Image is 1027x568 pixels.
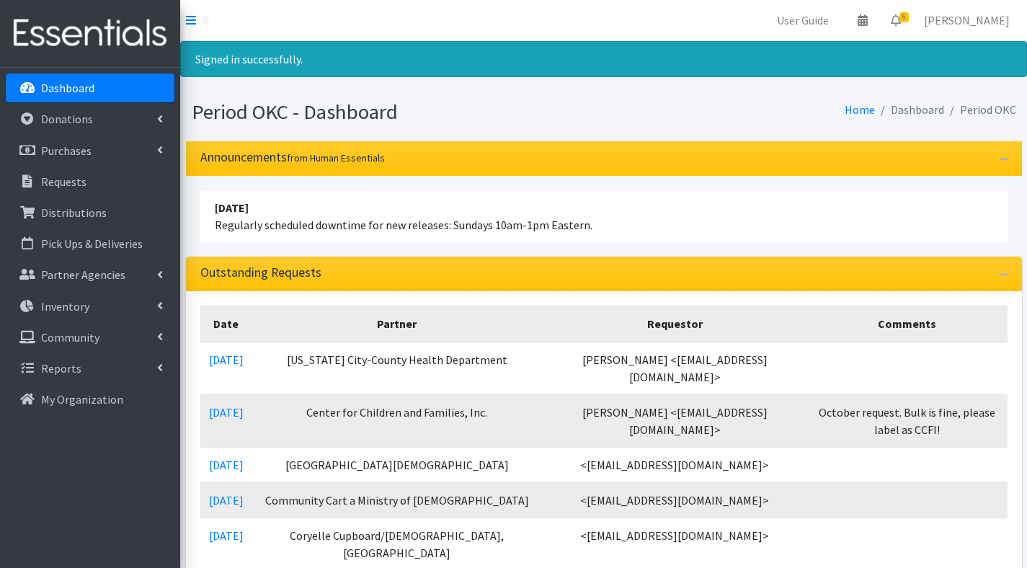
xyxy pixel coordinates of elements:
[542,342,806,395] td: [PERSON_NAME] <[EMAIL_ADDRESS][DOMAIN_NAME]>
[542,394,806,447] td: [PERSON_NAME] <[EMAIL_ADDRESS][DOMAIN_NAME]>
[944,99,1016,120] li: Period OKC
[41,112,93,126] p: Donations
[6,198,174,227] a: Distributions
[41,81,94,95] p: Dashboard
[41,267,125,282] p: Partner Agencies
[6,74,174,102] a: Dashboard
[542,447,806,482] td: <[EMAIL_ADDRESS][DOMAIN_NAME]>
[41,299,89,314] p: Inventory
[252,306,543,342] th: Partner
[252,482,543,518] td: Community Cart a Ministry of [DEMOGRAPHIC_DATA]
[41,361,81,376] p: Reports
[200,306,252,342] th: Date
[875,99,944,120] li: Dashboard
[807,394,1008,447] td: October request. Bulk is fine, please label as CCFI!
[200,150,385,165] h3: Announcements
[6,229,174,258] a: Pick Ups & Deliveries
[200,265,321,280] h3: Outstanding Requests
[845,102,875,117] a: Home
[912,6,1021,35] a: [PERSON_NAME]
[215,200,249,215] strong: [DATE]
[765,6,840,35] a: User Guide
[6,260,174,289] a: Partner Agencies
[41,174,86,189] p: Requests
[542,306,806,342] th: Requestor
[899,12,909,22] span: 6
[41,143,92,158] p: Purchases
[252,342,543,395] td: [US_STATE] City-County Health Department
[542,482,806,518] td: <[EMAIL_ADDRESS][DOMAIN_NAME]>
[209,493,244,507] a: [DATE]
[252,394,543,447] td: Center for Children and Families, Inc.
[41,330,99,345] p: Community
[209,458,244,472] a: [DATE]
[192,99,599,125] h1: Period OKC - Dashboard
[6,385,174,414] a: My Organization
[252,447,543,482] td: [GEOGRAPHIC_DATA][DEMOGRAPHIC_DATA]
[287,151,385,164] small: from Human Essentials
[6,323,174,352] a: Community
[209,528,244,543] a: [DATE]
[41,392,123,407] p: My Organization
[200,190,1008,242] li: Regularly scheduled downtime for new releases: Sundays 10am-1pm Eastern.
[209,352,244,367] a: [DATE]
[807,306,1008,342] th: Comments
[6,9,174,58] img: HumanEssentials
[6,354,174,383] a: Reports
[41,205,107,220] p: Distributions
[6,167,174,196] a: Requests
[6,136,174,165] a: Purchases
[41,236,143,251] p: Pick Ups & Deliveries
[180,41,1027,77] div: Signed in successfully.
[6,292,174,321] a: Inventory
[209,405,244,420] a: [DATE]
[6,105,174,133] a: Donations
[879,6,912,35] a: 6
